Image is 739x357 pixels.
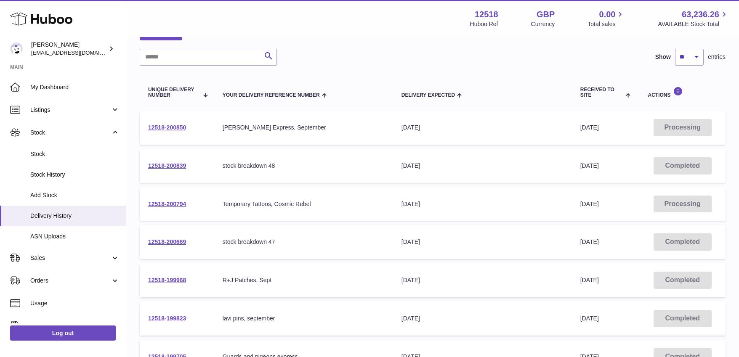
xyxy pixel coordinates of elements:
[580,124,599,131] span: [DATE]
[470,20,498,28] div: Huboo Ref
[148,238,186,245] a: 12518-200669
[580,315,599,322] span: [DATE]
[401,276,564,284] div: [DATE]
[587,9,625,28] a: 0.00 Total sales
[580,162,599,169] span: [DATE]
[30,254,111,262] span: Sales
[30,233,120,241] span: ASN Uploads
[223,162,385,170] div: stock breakdown 48
[223,315,385,323] div: lavi pins, september
[148,87,199,98] span: Unique Delivery Number
[708,53,726,61] span: entries
[223,238,385,246] div: stock breakdown 47
[223,276,385,284] div: R+J Patches, Sept
[648,87,717,98] div: Actions
[658,9,729,28] a: 63,236.26 AVAILABLE Stock Total
[31,41,107,57] div: [PERSON_NAME]
[223,93,320,98] span: Your Delivery Reference Number
[30,83,120,91] span: My Dashboard
[599,9,616,20] span: 0.00
[223,200,385,208] div: Temporary Tattoos, Cosmic Rebel
[682,9,719,20] span: 63,236.26
[401,162,564,170] div: [DATE]
[580,238,599,245] span: [DATE]
[30,150,120,158] span: Stock
[30,299,120,307] span: Usage
[30,322,111,330] span: Invoicing and Payments
[658,20,729,28] span: AVAILABLE Stock Total
[148,201,186,207] a: 12518-200794
[10,42,23,55] img: caitlin@fancylamp.co
[30,129,111,137] span: Stock
[10,325,116,341] a: Log out
[401,93,455,98] span: Delivery Expected
[148,162,186,169] a: 12518-200839
[31,49,124,56] span: [EMAIL_ADDRESS][DOMAIN_NAME]
[401,315,564,323] div: [DATE]
[580,277,599,283] span: [DATE]
[475,9,498,20] strong: 12518
[587,20,625,28] span: Total sales
[401,238,564,246] div: [DATE]
[30,106,111,114] span: Listings
[531,20,555,28] div: Currency
[148,124,186,131] a: 12518-200850
[30,212,120,220] span: Delivery History
[30,191,120,199] span: Add Stock
[537,9,555,20] strong: GBP
[148,277,186,283] a: 12518-199968
[30,171,120,179] span: Stock History
[580,201,599,207] span: [DATE]
[401,200,564,208] div: [DATE]
[30,277,111,285] span: Orders
[401,124,564,132] div: [DATE]
[148,315,186,322] a: 12518-199823
[223,124,385,132] div: [PERSON_NAME] Express, September
[655,53,671,61] label: Show
[580,87,624,98] span: Received to Site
